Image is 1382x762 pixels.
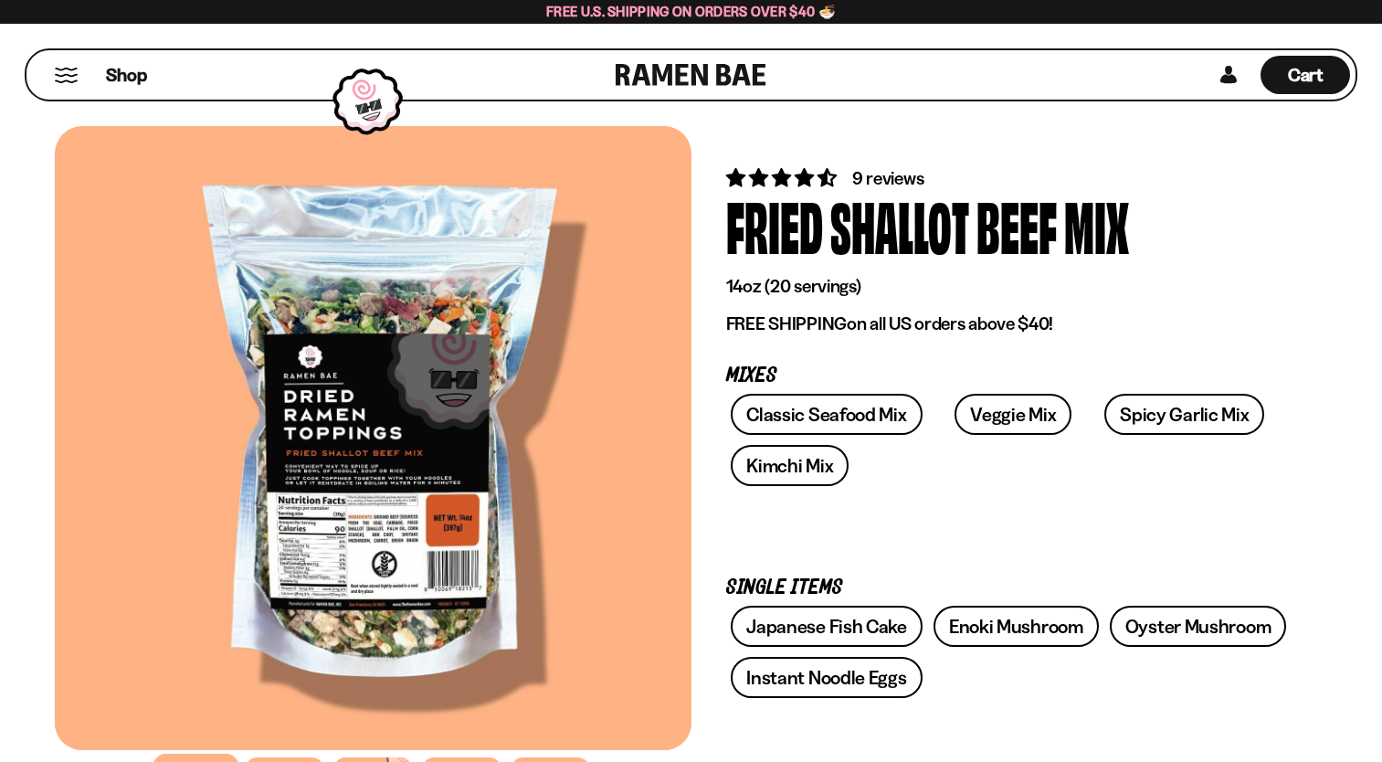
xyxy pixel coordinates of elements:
[1288,64,1324,86] span: Cart
[731,394,922,435] a: Classic Seafood Mix
[546,3,836,20] span: Free U.S. Shipping on Orders over $40 🍜
[731,657,922,698] a: Instant Noodle Eggs
[1261,50,1350,100] div: Cart
[726,312,1292,335] p: on all US orders above $40!
[726,367,1292,385] p: Mixes
[1104,394,1264,435] a: Spicy Garlic Mix
[976,191,1057,259] div: Beef
[934,606,1099,647] a: Enoki Mushroom
[955,394,1071,435] a: Veggie Mix
[731,445,849,486] a: Kimchi Mix
[106,63,147,88] span: Shop
[726,579,1292,597] p: Single Items
[726,312,847,334] strong: FREE SHIPPING
[852,167,923,189] span: 9 reviews
[726,191,823,259] div: Fried
[1064,191,1129,259] div: Mix
[106,56,147,94] a: Shop
[726,166,840,189] span: 4.56 stars
[1110,606,1287,647] a: Oyster Mushroom
[731,606,923,647] a: Japanese Fish Cake
[54,68,79,83] button: Mobile Menu Trigger
[726,275,1292,298] p: 14oz (20 servings)
[830,191,969,259] div: Shallot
